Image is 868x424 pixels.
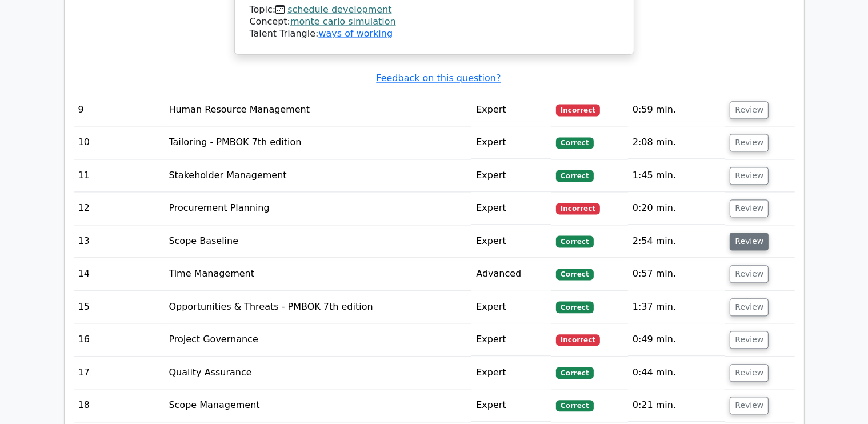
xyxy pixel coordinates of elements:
[628,159,726,192] td: 1:45 min.
[164,258,471,290] td: Time Management
[471,323,551,356] td: Expert
[164,291,471,323] td: Opportunities & Threats - PMBOK 7th edition
[556,170,593,181] span: Correct
[730,298,769,316] button: Review
[628,258,726,290] td: 0:57 min.
[290,16,396,27] a: monte carlo simulation
[250,4,619,16] div: Topic:
[730,199,769,217] button: Review
[730,397,769,414] button: Review
[74,258,165,290] td: 14
[164,159,471,192] td: Stakeholder Management
[556,400,593,411] span: Correct
[471,159,551,192] td: Expert
[730,233,769,250] button: Review
[556,334,600,346] span: Incorrect
[74,225,165,258] td: 13
[164,225,471,258] td: Scope Baseline
[74,192,165,225] td: 12
[730,364,769,382] button: Review
[556,367,593,378] span: Correct
[164,126,471,159] td: Tailoring - PMBOK 7th edition
[164,357,471,389] td: Quality Assurance
[250,16,619,28] div: Concept:
[74,323,165,356] td: 16
[164,94,471,126] td: Human Resource Management
[628,192,726,225] td: 0:20 min.
[730,134,769,151] button: Review
[74,159,165,192] td: 11
[74,94,165,126] td: 9
[471,291,551,323] td: Expert
[74,357,165,389] td: 17
[628,225,726,258] td: 2:54 min.
[74,291,165,323] td: 15
[318,28,393,39] a: ways of working
[164,323,471,356] td: Project Governance
[556,235,593,247] span: Correct
[164,389,471,422] td: Scope Management
[250,4,619,39] div: Talent Triangle:
[628,291,726,323] td: 1:37 min.
[471,258,551,290] td: Advanced
[556,269,593,280] span: Correct
[628,94,726,126] td: 0:59 min.
[556,203,600,214] span: Incorrect
[287,4,391,15] a: schedule development
[628,126,726,159] td: 2:08 min.
[556,137,593,149] span: Correct
[628,357,726,389] td: 0:44 min.
[164,192,471,225] td: Procurement Planning
[730,331,769,349] button: Review
[74,389,165,422] td: 18
[628,323,726,356] td: 0:49 min.
[730,101,769,119] button: Review
[556,301,593,313] span: Correct
[556,104,600,115] span: Incorrect
[74,126,165,159] td: 10
[471,357,551,389] td: Expert
[471,225,551,258] td: Expert
[471,389,551,422] td: Expert
[628,389,726,422] td: 0:21 min.
[471,94,551,126] td: Expert
[730,265,769,283] button: Review
[471,126,551,159] td: Expert
[471,192,551,225] td: Expert
[730,167,769,185] button: Review
[376,73,501,83] a: Feedback on this question?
